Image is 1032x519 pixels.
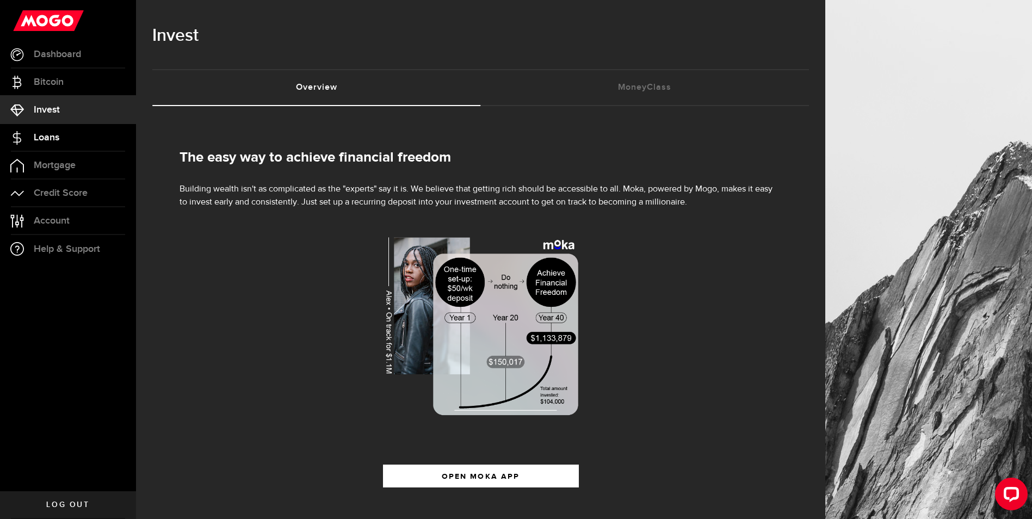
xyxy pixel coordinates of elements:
span: Help & Support [34,244,100,254]
a: MoneyClass [481,70,809,105]
span: Log out [46,501,89,509]
span: Dashboard [34,50,81,59]
h1: Invest [152,22,809,50]
a: Overview [152,70,481,105]
span: Account [34,216,70,226]
h2: The easy way to achieve financial freedom [180,150,782,166]
span: Invest [34,105,60,115]
span: Mortgage [34,160,76,170]
button: OPEN MOKA APP [383,465,579,487]
ul: Tabs Navigation [152,69,809,106]
p: Building wealth isn't as complicated as the "experts" say it is. We believe that getting rich sho... [180,183,782,209]
img: wealth-overview-moka-image [383,236,579,416]
span: Loans [34,133,59,143]
span: OPEN MOKA APP [442,473,520,480]
iframe: LiveChat chat widget [986,473,1032,519]
span: Credit Score [34,188,88,198]
span: Bitcoin [34,77,64,87]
